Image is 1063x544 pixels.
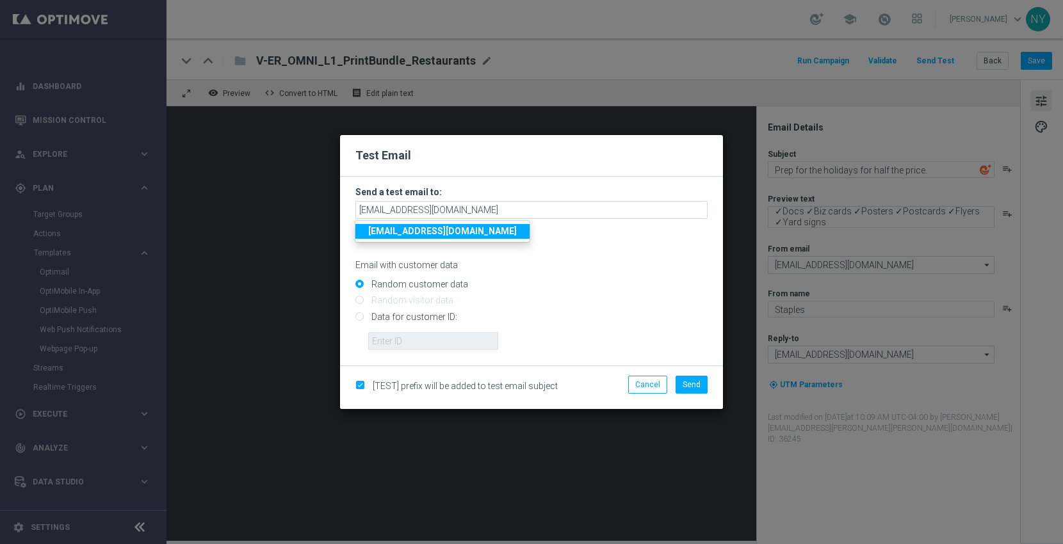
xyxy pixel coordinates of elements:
[676,376,708,394] button: Send
[355,259,708,271] p: Email with customer data
[373,381,558,391] span: [TEST] prefix will be added to test email subject
[355,148,708,163] h2: Test Email
[628,376,667,394] button: Cancel
[368,278,468,290] label: Random customer data
[355,222,708,234] p: Separate multiple addresses with commas
[683,380,701,389] span: Send
[368,226,517,236] strong: [EMAIL_ADDRESS][DOMAIN_NAME]
[355,224,530,239] a: [EMAIL_ADDRESS][DOMAIN_NAME]
[368,332,498,350] input: Enter ID
[355,186,708,198] h3: Send a test email to:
